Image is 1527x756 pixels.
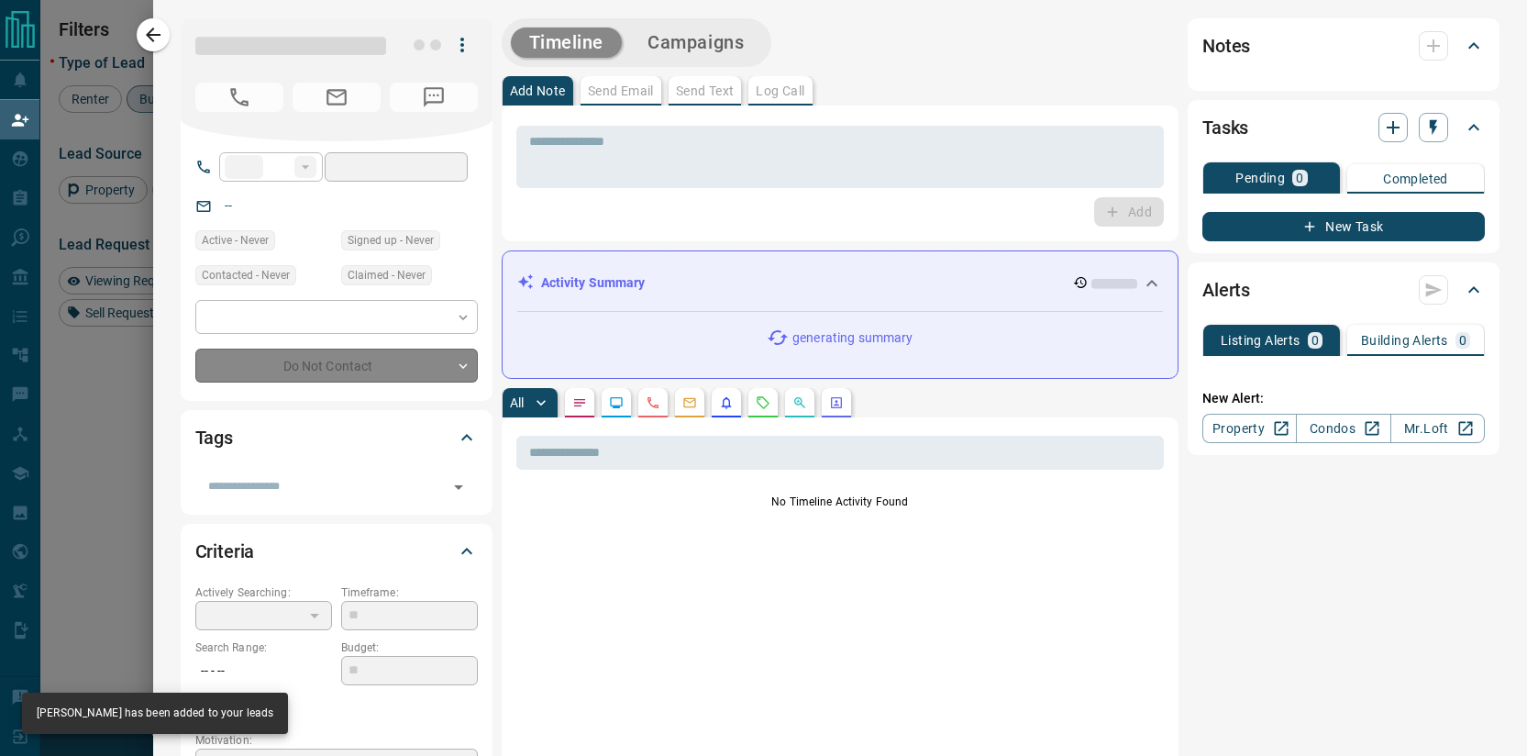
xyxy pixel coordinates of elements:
[195,349,478,383] div: Do Not Contact
[293,83,381,112] span: No Email
[195,584,332,601] p: Actively Searching:
[511,28,623,58] button: Timeline
[341,584,478,601] p: Timeframe:
[719,395,734,410] svg: Listing Alerts
[646,395,660,410] svg: Calls
[829,395,844,410] svg: Agent Actions
[1202,268,1485,312] div: Alerts
[1296,414,1390,443] a: Condos
[1202,113,1248,142] h2: Tasks
[195,537,255,566] h2: Criteria
[1202,389,1485,408] p: New Alert:
[195,639,332,656] p: Search Range:
[792,395,807,410] svg: Opportunities
[202,231,269,250] span: Active - Never
[1296,172,1303,184] p: 0
[202,266,290,284] span: Contacted - Never
[792,328,913,348] p: generating summary
[1202,106,1485,150] div: Tasks
[609,395,624,410] svg: Lead Browsing Activity
[1235,172,1285,184] p: Pending
[195,695,478,712] p: Areas Searched:
[195,83,283,112] span: No Number
[37,698,273,728] div: [PERSON_NAME] has been added to your leads
[1202,414,1297,443] a: Property
[510,396,525,409] p: All
[348,266,426,284] span: Claimed - Never
[348,231,434,250] span: Signed up - Never
[390,83,478,112] span: No Number
[1221,334,1300,347] p: Listing Alerts
[682,395,697,410] svg: Emails
[517,266,1164,300] div: Activity Summary
[195,656,332,686] p: -- - --
[1202,24,1485,68] div: Notes
[1202,31,1250,61] h2: Notes
[341,639,478,656] p: Budget:
[1383,172,1448,185] p: Completed
[510,84,566,97] p: Add Note
[195,423,233,452] h2: Tags
[516,494,1165,510] p: No Timeline Activity Found
[629,28,762,58] button: Campaigns
[195,529,478,573] div: Criteria
[446,474,471,500] button: Open
[1459,334,1466,347] p: 0
[1361,334,1448,347] p: Building Alerts
[1202,212,1485,241] button: New Task
[1390,414,1485,443] a: Mr.Loft
[572,395,587,410] svg: Notes
[756,395,770,410] svg: Requests
[225,198,232,213] a: --
[1311,334,1319,347] p: 0
[1202,275,1250,305] h2: Alerts
[195,416,478,460] div: Tags
[541,273,646,293] p: Activity Summary
[195,732,478,749] p: Motivation:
